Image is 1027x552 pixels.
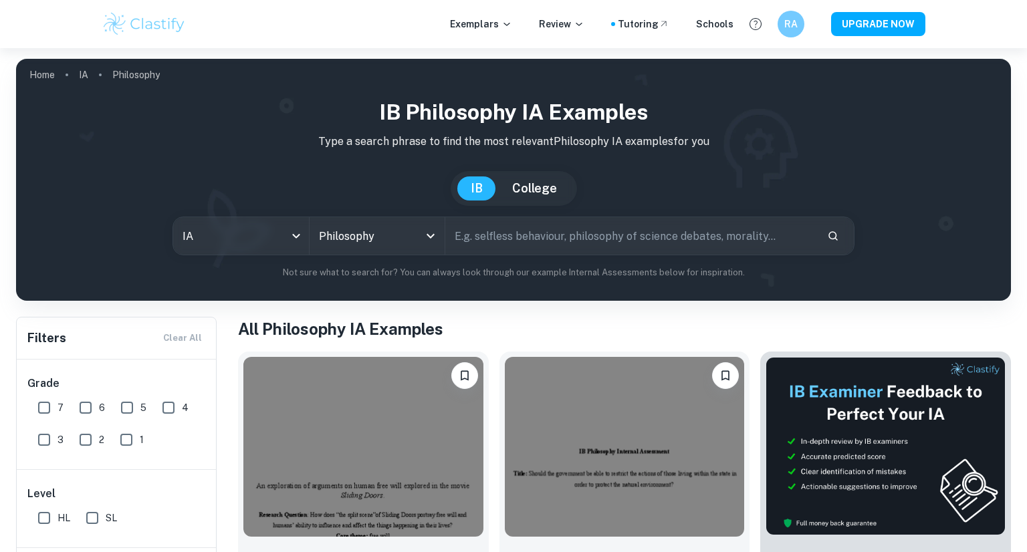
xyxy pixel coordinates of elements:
button: Open [421,227,440,245]
a: Tutoring [618,17,669,31]
p: Exemplars [450,17,512,31]
button: IB [457,176,496,200]
p: Not sure what to search for? You can always look through our example Internal Assessments below f... [27,266,1000,279]
div: IA [173,217,308,255]
h6: Grade [27,376,207,392]
span: 7 [58,400,64,415]
span: 4 [182,400,189,415]
span: HL [58,511,70,525]
button: RA [778,11,804,37]
a: Schools [696,17,733,31]
img: profile cover [16,59,1011,301]
span: 1 [140,432,144,447]
input: E.g. selfless behaviour, philosophy of science debates, morality... [445,217,816,255]
p: Type a search phrase to find the most relevant Philosophy IA examples for you [27,134,1000,150]
button: Search [822,225,844,247]
h6: Level [27,486,207,502]
button: Help and Feedback [744,13,767,35]
a: IA [79,65,88,84]
span: SL [106,511,117,525]
span: 3 [58,432,64,447]
button: Bookmark [451,362,478,389]
p: Review [539,17,584,31]
img: Philosophy IA example thumbnail: How does “the split scene”of Sliding Doo [243,357,483,537]
a: Home [29,65,55,84]
h6: Filters [27,329,66,348]
button: UPGRADE NOW [831,12,925,36]
span: 2 [99,432,104,447]
img: Thumbnail [766,357,1006,535]
button: College [499,176,570,200]
img: Clastify logo [102,11,187,37]
h1: All Philosophy IA Examples [238,317,1011,341]
h1: IB Philosophy IA examples [27,96,1000,128]
h6: RA [784,17,799,31]
img: Philosophy IA example thumbnail: Should the government be able to restric [505,357,745,537]
span: 5 [140,400,146,415]
p: Philosophy [112,67,160,82]
button: Bookmark [712,362,739,389]
span: 6 [99,400,105,415]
